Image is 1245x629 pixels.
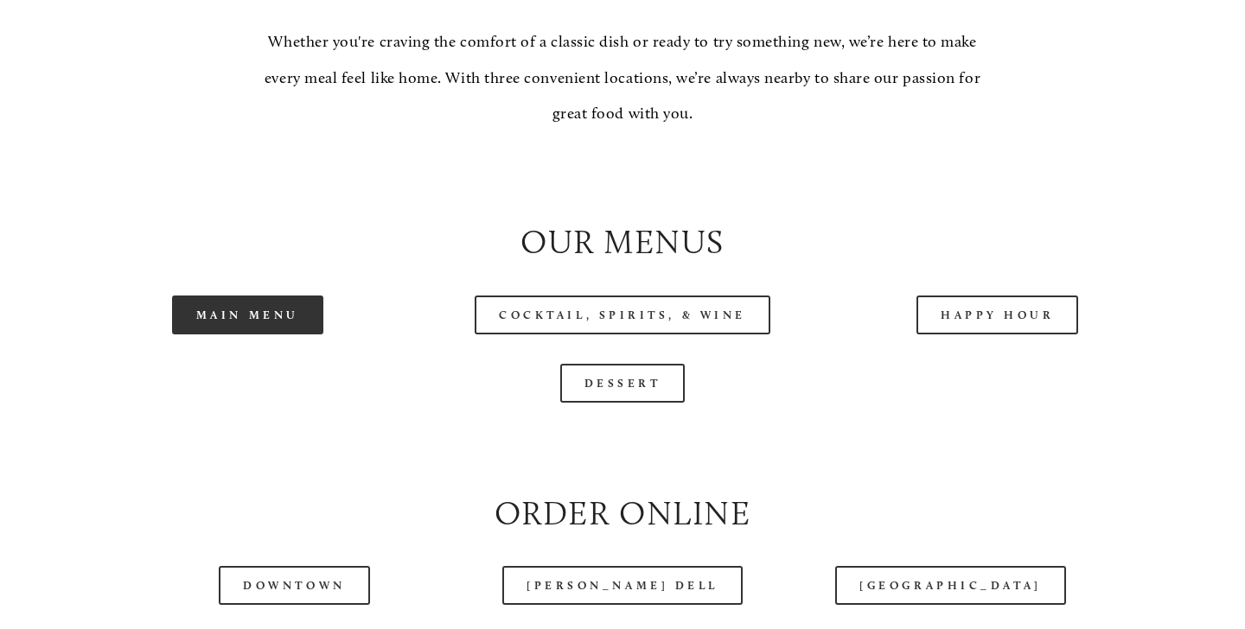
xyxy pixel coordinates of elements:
[916,295,1079,334] a: Happy Hour
[74,219,1170,266] h2: Our Menus
[172,295,323,334] a: Main Menu
[219,566,369,605] a: Downtown
[560,364,686,403] a: Dessert
[835,566,1065,605] a: [GEOGRAPHIC_DATA]
[502,566,743,605] a: [PERSON_NAME] Dell
[475,295,770,334] a: Cocktail, Spirits, & Wine
[74,491,1170,537] h2: Order Online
